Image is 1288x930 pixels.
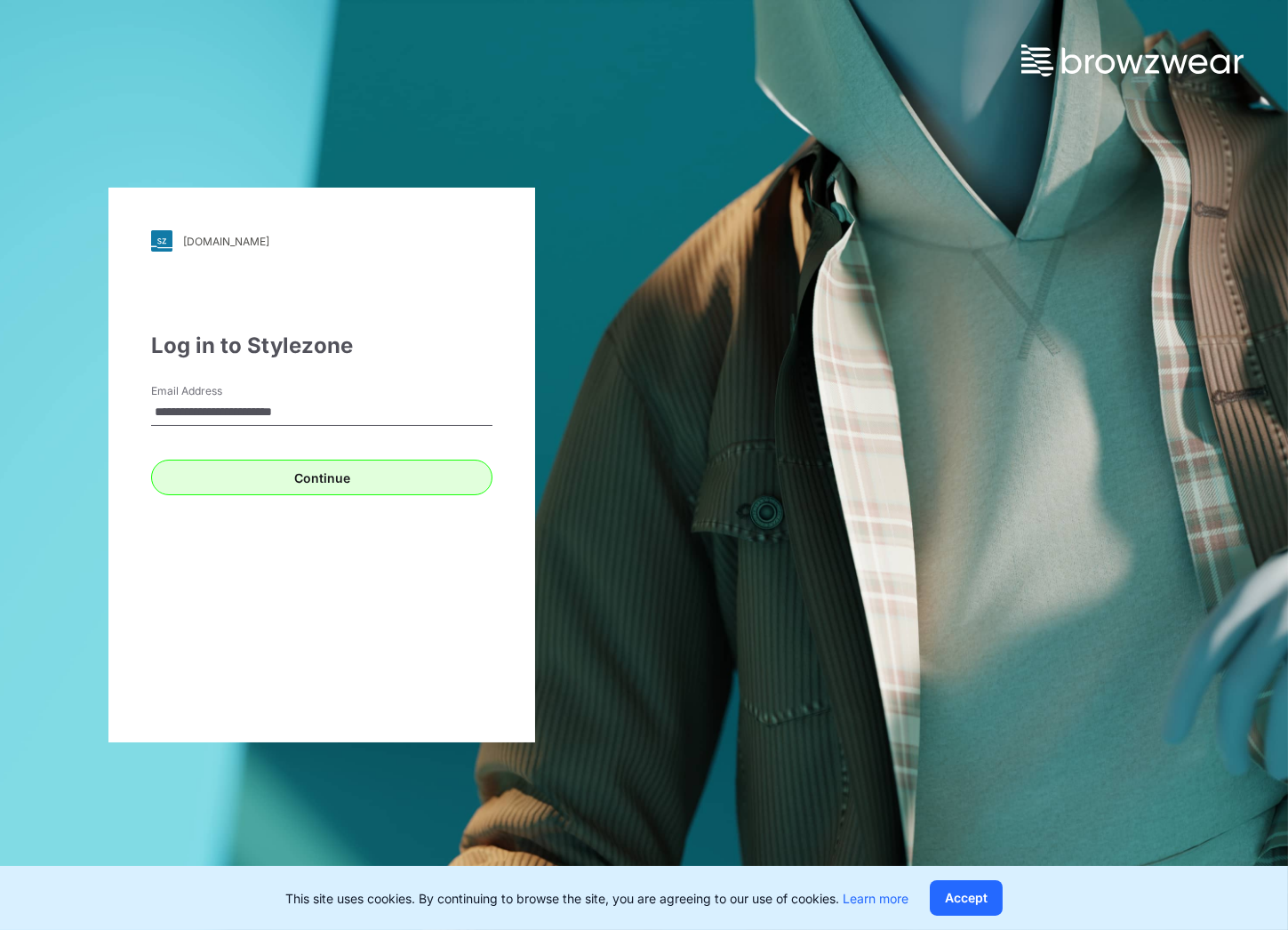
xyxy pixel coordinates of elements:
[151,383,276,399] label: Email Address
[183,235,269,248] div: [DOMAIN_NAME]
[151,230,492,252] a: [DOMAIN_NAME]
[930,880,1003,916] button: Accept
[285,889,908,908] p: This site uses cookies. By continuing to browse the site, you are agreeing to our use of cookies.
[151,230,172,252] img: svg+xml;base64,PHN2ZyB3aWR0aD0iMjgiIGhlaWdodD0iMjgiIHZpZXdCb3g9IjAgMCAyOCAyOCIgZmlsbD0ibm9uZSIgeG...
[1021,44,1244,76] img: browzwear-logo.73288ffb.svg
[151,460,492,495] button: Continue
[843,891,908,906] a: Learn more
[151,330,492,362] div: Log in to Stylezone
